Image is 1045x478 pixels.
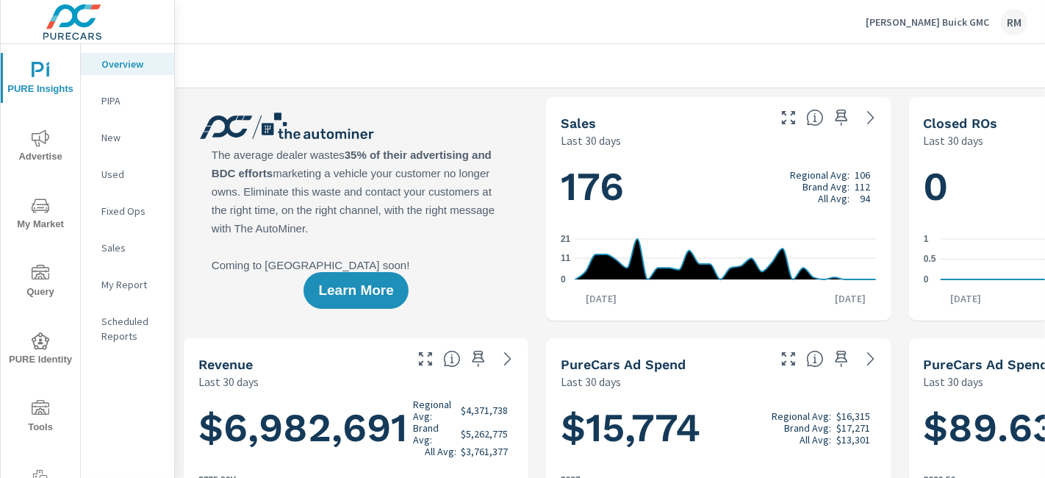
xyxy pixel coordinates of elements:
text: 0 [924,274,929,285]
button: Make Fullscreen [414,347,437,371]
p: 106 [855,169,871,181]
p: $3,761,377 [461,446,508,457]
span: Query [5,265,76,301]
div: My Report [81,274,174,296]
p: Regional Avg: [772,410,831,422]
p: All Avg: [800,434,831,446]
span: PURE Identity [5,332,76,368]
p: $16,315 [837,410,871,422]
button: Learn More [304,272,408,309]
span: Save this to your personalized report [830,347,853,371]
p: [PERSON_NAME] Buick GMC [866,15,989,29]
span: PURE Insights [5,62,76,98]
p: Brand Avg: [802,181,850,193]
p: $4,371,738 [461,404,508,416]
div: Used [81,163,174,185]
div: New [81,126,174,149]
div: PIPA [81,90,174,112]
h5: Closed ROs [924,115,998,131]
p: Scheduled Reports [101,314,162,343]
button: Make Fullscreen [777,106,800,129]
p: Brand Avg: [413,422,456,446]
text: 1 [924,234,929,244]
p: Regional Avg: [413,399,456,422]
div: Overview [81,53,174,75]
p: Last 30 days [561,132,621,149]
span: Tools [5,400,76,436]
p: $5,262,775 [461,428,508,440]
p: 112 [855,181,871,193]
h5: Revenue [198,357,253,372]
span: Save this to your personalized report [467,347,490,371]
p: Overview [101,57,162,71]
h1: $15,774 [561,403,876,453]
p: Used [101,167,162,182]
button: Make Fullscreen [777,347,800,371]
span: My Market [5,197,76,233]
span: Total cost of media for all PureCars channels for the selected dealership group over the selected... [806,350,824,368]
p: Regional Avg: [790,169,850,181]
p: Last 30 days [198,373,259,390]
span: Learn More [318,284,393,297]
p: [DATE] [941,291,992,306]
p: All Avg: [425,446,456,457]
div: Scheduled Reports [81,310,174,347]
h5: PureCars Ad Spend [561,357,686,372]
h5: Sales [561,115,596,131]
span: Total sales revenue over the selected date range. [Source: This data is sourced from the dealer’s... [443,350,461,368]
a: See more details in report [859,106,883,129]
text: 0.5 [924,254,936,265]
h1: 176 [561,162,876,212]
p: PIPA [101,93,162,108]
p: 94 [861,193,871,204]
span: Save this to your personalized report [830,106,853,129]
a: See more details in report [859,347,883,371]
p: [DATE] [825,291,877,306]
p: Last 30 days [561,373,621,390]
p: $13,301 [837,434,871,446]
text: 0 [561,274,566,285]
p: [DATE] [575,291,627,306]
p: New [101,130,162,145]
a: See more details in report [496,347,520,371]
p: My Report [101,277,162,292]
div: Sales [81,237,174,259]
text: 11 [561,253,571,263]
span: Number of vehicles sold by the dealership over the selected date range. [Source: This data is sou... [806,109,824,126]
div: Fixed Ops [81,200,174,222]
p: Sales [101,240,162,255]
h1: $6,982,691 [198,399,514,457]
div: RM [1001,9,1027,35]
p: Fixed Ops [101,204,162,218]
p: $17,271 [837,422,871,434]
p: Last 30 days [924,373,984,390]
p: Brand Avg: [784,422,831,434]
span: Advertise [5,129,76,165]
text: 21 [561,234,571,244]
p: Last 30 days [924,132,984,149]
p: All Avg: [818,193,850,204]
